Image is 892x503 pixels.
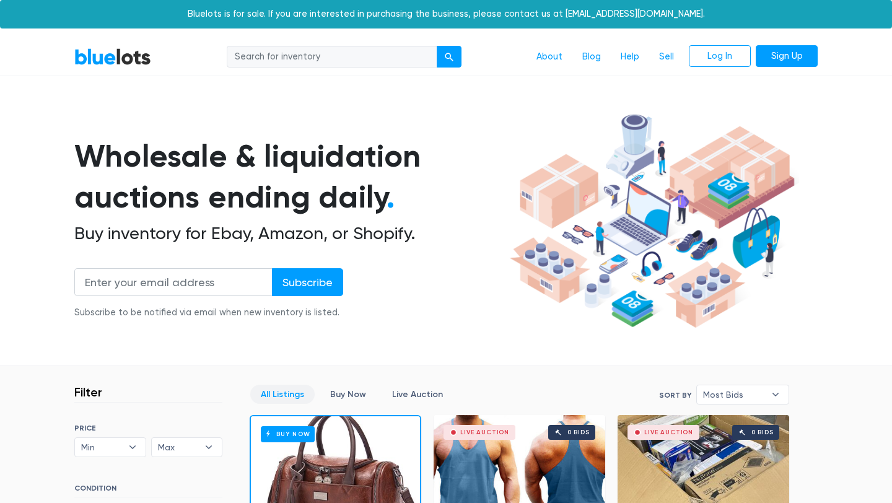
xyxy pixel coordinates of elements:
img: hero-ee84e7d0318cb26816c560f6b4441b76977f77a177738b4e94f68c95b2b83dbb.png [505,108,799,334]
a: Log In [689,45,751,68]
a: Blog [572,45,611,69]
a: About [527,45,572,69]
a: Live Auction [382,385,453,404]
b: ▾ [120,438,146,457]
a: Sell [649,45,684,69]
h6: Buy Now [261,426,315,442]
h3: Filter [74,385,102,400]
div: 0 bids [567,429,590,435]
h6: PRICE [74,424,222,432]
h1: Wholesale & liquidation auctions ending daily [74,136,505,218]
a: Sign Up [756,45,818,68]
span: . [387,178,395,216]
input: Search for inventory [227,46,437,68]
label: Sort By [659,390,691,401]
div: Subscribe to be notified via email when new inventory is listed. [74,306,343,320]
div: 0 bids [751,429,774,435]
span: Max [158,438,199,457]
div: Live Auction [460,429,509,435]
div: Live Auction [644,429,693,435]
a: BlueLots [74,48,151,66]
a: Buy Now [320,385,377,404]
span: Most Bids [703,385,765,404]
input: Subscribe [272,268,343,296]
a: All Listings [250,385,315,404]
b: ▾ [763,385,789,404]
a: Help [611,45,649,69]
span: Min [81,438,122,457]
h6: CONDITION [74,484,222,497]
b: ▾ [196,438,222,457]
input: Enter your email address [74,268,273,296]
h2: Buy inventory for Ebay, Amazon, or Shopify. [74,223,505,244]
